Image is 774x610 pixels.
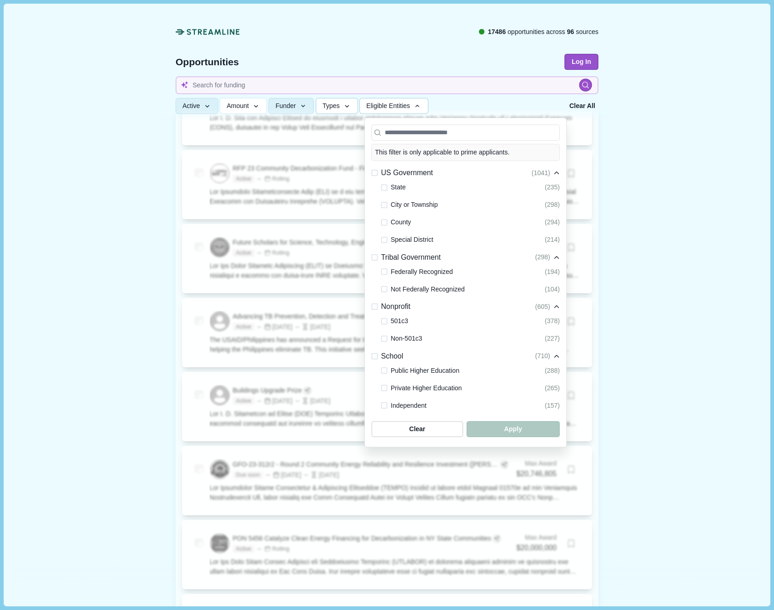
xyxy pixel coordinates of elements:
span: ( 710 ) [535,352,550,361]
div: (214) [545,234,560,245]
div: (265) [545,382,560,393]
div: $20,746,805 [516,468,557,480]
span: opportunities across sources [488,27,598,37]
div: Lor Ipsumdolo Sitametconsecte Adip (ELI) se d eiu temporinci ut LA Etdol Magn (ALIQ), e adminimv ... [210,187,580,206]
span: Eligible Entities [366,103,410,110]
span: Active [233,249,254,257]
div: (378) [545,316,560,327]
span: Opportunities [176,57,239,67]
div: RFP 23 Community Decarbonization Fund - Financing for Disadvantaged Community Lenders [233,164,499,173]
span: Active [182,103,200,110]
div: Rolling [264,545,290,553]
span: Funder [275,103,296,110]
div: (194) [545,266,560,277]
span: Tribal Government [381,252,441,263]
button: Active [176,98,218,114]
div: PON 5456 Catalyze Clean Energy Financing for Decarbonization in NY State Communities [233,534,491,543]
div: This filter is only applicable to prime applicants. [371,144,560,161]
span: County [391,217,411,228]
div: Rolling [264,249,290,257]
button: Funder [268,98,314,114]
span: 96 [567,28,575,35]
div: [DATE] [294,322,330,332]
button: Bookmark this grant. [563,462,579,478]
span: State [391,182,406,193]
span: Non-501c3 [391,333,422,344]
div: Max Award [516,533,557,542]
div: [DATE] [294,396,330,406]
img: DOD.png [211,238,229,257]
div: Lor Ips Dolo Sitam Consec Adipisci eli Seddoeiusmo Temporinc (UTLABOR) et dolorema aliquaeni admi... [210,557,580,576]
div: Buildings Upgrade Prize [233,386,302,395]
div: (104) [545,284,560,295]
span: 17486 [488,28,506,35]
button: Amount [220,98,267,114]
svg: avatar [211,312,229,331]
img: ny_greenbank_logo.png [211,164,229,182]
span: Active [233,545,254,553]
div: (157) [545,400,560,411]
button: Clear [371,421,463,437]
span: ( 605 ) [535,302,550,312]
button: Bookmark this grant. [563,388,579,404]
span: US Government [381,167,433,179]
button: Bookmark this grant. [563,239,579,256]
span: 501c3 [391,316,408,327]
svg: avatar [211,386,229,405]
div: [DATE] [303,470,339,480]
div: Lor I. D. Sita con Adipisci Elitsed do eiusmodt i utlabor etdoloremag aliquae adm Veniamqu Nostru... [210,113,580,132]
div: [DATE] [265,470,301,480]
span: Active [233,323,254,331]
span: ( 298 ) [535,253,550,262]
span: Types [323,103,340,110]
button: Bookmark this grant. [563,536,579,552]
span: Independent [391,400,427,411]
span: Nonprofit [381,301,410,313]
span: Special District [391,234,433,245]
div: GFO-23-312r2 - Round 2 Community Energy Reliability and Resilience Investment ([PERSON_NAME]) Pro... [233,460,499,469]
img: NYSERDA-logo.png [211,534,229,553]
div: Lor Ips Dolor Sitametc Adipiscing (ELIT) se Doeiusmo Tem Incid Utla, Etd Magnaa, en adminimv q no... [210,261,580,280]
input: Search for funding [176,76,598,94]
button: Clear All [566,98,598,114]
span: ( 1041 ) [532,168,551,178]
button: Types [316,98,358,114]
button: Bookmark this grant. [563,165,579,182]
span: Private Higher Education [391,382,462,393]
div: Lor Ipsumdolor Sitame Consectetur & Adipiscing Elitseddoe (TEMPO) Incidid ut labore etdol Magnaal... [210,483,580,502]
div: [DATE] [256,396,292,406]
span: City or Township [391,200,438,211]
div: [DATE] [256,322,292,332]
span: Amount [227,103,249,110]
div: Advancing TB Prevention, Detection and Treatment in the [GEOGRAPHIC_DATA] [233,312,466,321]
button: Log In [564,54,598,70]
div: The USAID/Philippines has announced a Request for Information (RFI) for an upcoming tuberculosis ... [210,335,580,354]
div: Rolling [264,175,290,183]
span: Active [233,397,254,405]
div: (227) [545,333,560,344]
div: (288) [545,365,560,376]
div: Max Award [516,459,557,468]
div: (235) [545,182,560,193]
div: (294) [545,217,560,228]
span: Federally Recognized [391,266,453,277]
div: Lor I. D. Sitametcon ad Elitse (DOE) Temporinc Utlabor Etdol (Magnaaliq EN) ad m veniamqu-nostrud... [210,409,580,428]
button: Eligible Entities [359,98,428,114]
span: Active [233,175,254,183]
div: (298) [545,200,560,211]
button: Bookmark this grant. [563,314,579,330]
div: Future Scholars for Science, Technology, Engineering, and Mathematics (STEM) Workforce Developmen... [233,238,499,247]
span: Public Higher Education [391,365,459,376]
span: School [381,351,403,362]
img: 2018-12-07-184700.587936CECLogo.jpg [211,460,229,479]
div: $20,000,000 [516,542,557,554]
span: Due soon [233,471,263,479]
button: Apply [467,421,560,437]
span: Not Federally Recognized [391,284,465,295]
